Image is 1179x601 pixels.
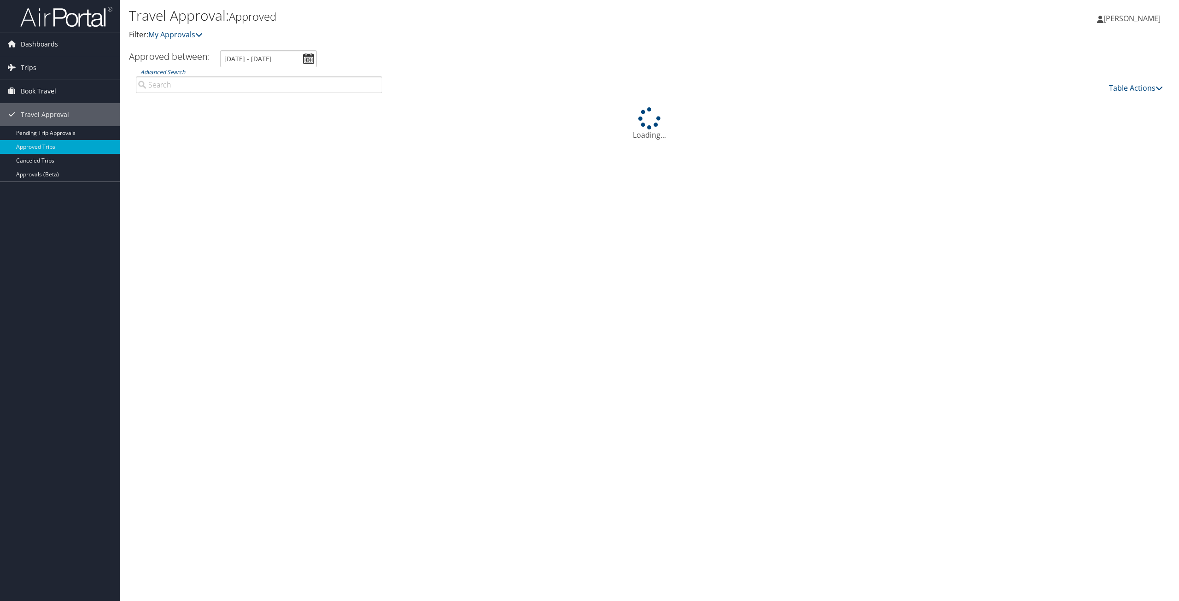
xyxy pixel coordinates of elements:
[140,68,185,76] a: Advanced Search
[129,107,1170,140] div: Loading...
[1097,5,1170,32] a: [PERSON_NAME]
[21,103,69,126] span: Travel Approval
[136,76,382,93] input: Advanced Search
[148,29,203,40] a: My Approvals
[1109,83,1163,93] a: Table Actions
[129,6,823,25] h1: Travel Approval:
[1103,13,1161,23] span: [PERSON_NAME]
[229,9,276,24] small: Approved
[129,50,210,63] h3: Approved between:
[21,56,36,79] span: Trips
[21,33,58,56] span: Dashboards
[129,29,823,41] p: Filter:
[20,6,112,28] img: airportal-logo.png
[220,50,317,67] input: [DATE] - [DATE]
[21,80,56,103] span: Book Travel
